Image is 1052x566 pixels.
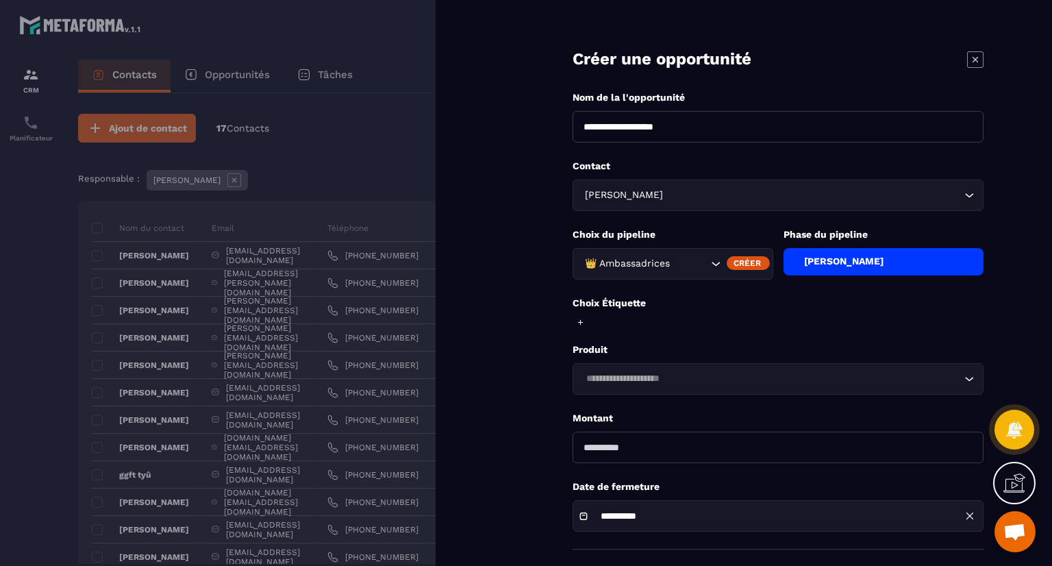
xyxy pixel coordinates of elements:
p: Contact [573,160,984,173]
p: Créer une opportunité [573,48,751,71]
span: [PERSON_NAME] [581,188,666,203]
span: 👑 Ambassadrices [581,256,673,271]
p: Phase du pipeline [784,228,984,241]
div: Créer [727,256,770,270]
input: Search for option [666,188,961,203]
p: Date de fermeture [573,480,984,493]
p: Montant [573,412,984,425]
p: Choix du pipeline [573,228,773,241]
div: Search for option [573,363,984,395]
p: Nom de la l'opportunité [573,91,984,104]
input: Search for option [673,256,707,271]
p: Produit [573,343,984,356]
div: Search for option [573,248,773,280]
div: Search for option [573,180,984,211]
input: Search for option [581,371,961,386]
p: Choix Étiquette [573,297,984,310]
a: Ouvrir le chat [994,511,1036,552]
